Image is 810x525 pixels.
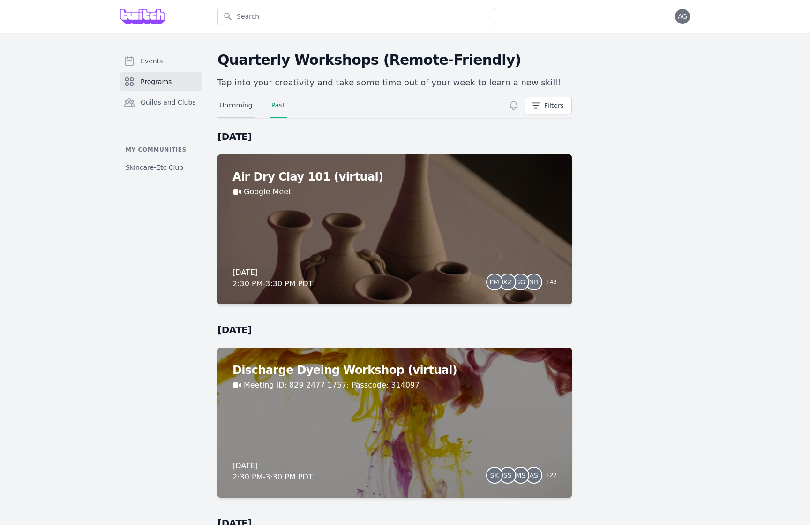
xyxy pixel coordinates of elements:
[217,100,255,118] a: Upcoming
[141,77,172,86] span: Programs
[120,72,202,91] a: Programs
[270,100,287,118] a: Past
[516,472,525,479] span: MS
[120,52,202,176] nav: Sidebar
[126,163,183,172] span: Skincare-Etc Club
[540,470,557,483] span: + 22
[232,460,313,483] div: [DATE] 2:30 PM - 3:30 PM PDT
[675,9,690,24] button: AG
[217,323,572,336] h2: [DATE]
[529,279,539,285] span: NR
[232,169,557,184] h2: Air Dry Clay 101 (virtual)
[529,472,538,479] span: AS
[120,159,202,176] a: Skincare-Etc Club
[503,472,512,479] span: SS
[217,52,572,68] h2: Quarterly Workshops (Remote-Friendly)
[141,98,196,107] span: Guilds and Clubs
[678,13,687,20] span: AG
[489,279,499,285] span: PM
[244,186,291,198] a: Google Meet
[217,76,572,89] p: Tap into your creativity and take some time out of your week to learn a new skill!
[120,93,202,112] a: Guilds and Clubs
[244,380,420,391] a: Meeting ID: 829 2477 1757; Passcode: 314097
[503,279,512,285] span: XZ
[232,363,557,378] h2: Discharge Dyeing Workshop (virtual)
[506,98,521,113] button: Subscribe
[120,146,202,153] p: My communities
[141,56,163,66] span: Events
[120,9,165,24] img: Grove
[525,97,572,114] button: Filters
[232,267,313,289] div: [DATE] 2:30 PM - 3:30 PM PDT
[217,154,572,304] a: Air Dry Clay 101 (virtual)Google Meet[DATE]2:30 PM-3:30 PM PDTPMXZSGNR+43
[120,52,202,70] a: Events
[490,472,499,479] span: SK
[540,276,557,289] span: + 43
[217,8,495,25] input: Search
[217,348,572,498] a: Discharge Dyeing Workshop (virtual)Meeting ID: 829 2477 1757; Passcode: 314097[DATE]2:30 PM-3:30 ...
[516,279,525,285] span: SG
[217,130,572,143] h2: [DATE]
